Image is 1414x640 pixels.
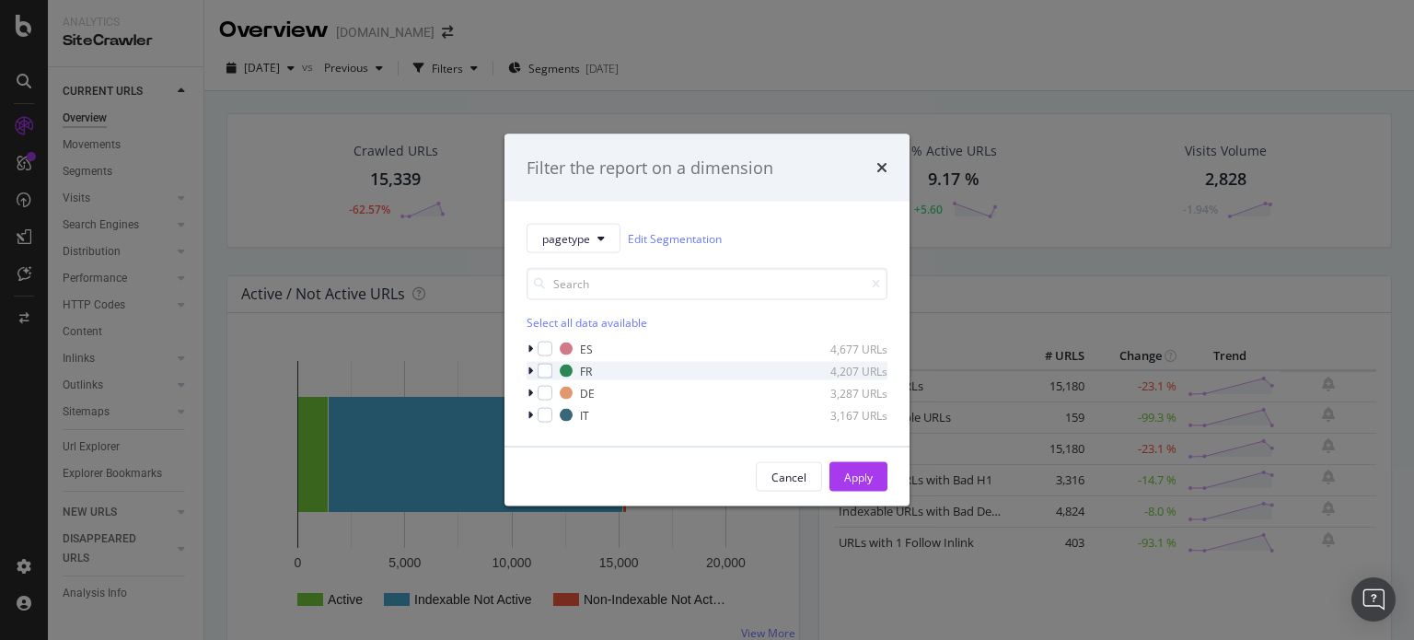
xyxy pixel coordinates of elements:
div: 3,167 URLs [797,407,887,423]
button: pagetype [527,224,620,253]
input: Search [527,268,887,300]
div: 4,677 URLs [797,341,887,356]
div: Filter the report on a dimension [527,156,773,180]
div: Apply [844,469,873,484]
div: modal [504,134,910,506]
div: IT [580,407,589,423]
div: times [876,156,887,180]
div: Cancel [771,469,806,484]
button: Cancel [756,462,822,492]
div: Open Intercom Messenger [1351,577,1396,622]
div: ES [580,341,593,356]
button: Apply [829,462,887,492]
a: Edit Segmentation [628,228,722,248]
span: pagetype [542,230,590,246]
div: FR [580,363,592,378]
div: 3,287 URLs [797,385,887,401]
div: Select all data available [527,315,887,331]
div: 4,207 URLs [797,363,887,378]
div: DE [580,385,595,401]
